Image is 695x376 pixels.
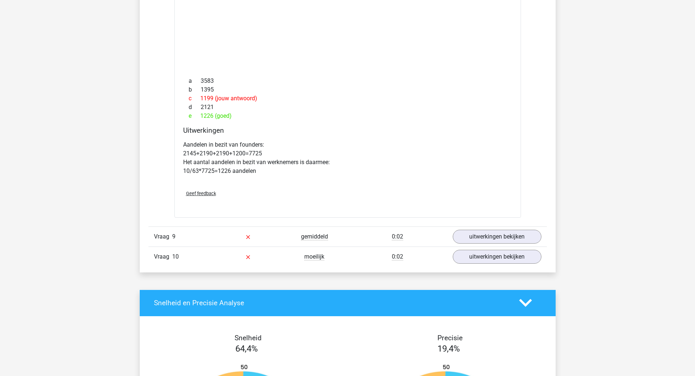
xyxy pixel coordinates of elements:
[183,126,512,135] h4: Uitwerkingen
[183,140,512,175] p: Aandelen in bezit van founders: 2145+2190+2190+1200=7725 Het aantal aandelen in bezit van werknem...
[189,112,200,120] span: e
[453,250,541,264] a: uitwerkingen bekijken
[189,85,201,94] span: b
[301,233,328,240] span: gemiddeld
[183,85,512,94] div: 1395
[189,103,201,112] span: d
[392,253,403,260] span: 0:02
[183,112,512,120] div: 1226 (goed)
[172,253,179,260] span: 10
[235,344,258,354] span: 64,4%
[154,232,172,241] span: Vraag
[172,233,175,240] span: 9
[154,252,172,261] span: Vraag
[183,103,512,112] div: 2121
[183,77,512,85] div: 3583
[356,334,544,342] h4: Precisie
[183,94,512,103] div: 1199 (jouw antwoord)
[154,334,342,342] h4: Snelheid
[304,253,324,260] span: moeilijk
[189,94,200,103] span: c
[154,299,508,307] h4: Snelheid en Precisie Analyse
[453,230,541,244] a: uitwerkingen bekijken
[392,233,403,240] span: 0:02
[437,344,460,354] span: 19,4%
[186,191,216,196] span: Geef feedback
[189,77,201,85] span: a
